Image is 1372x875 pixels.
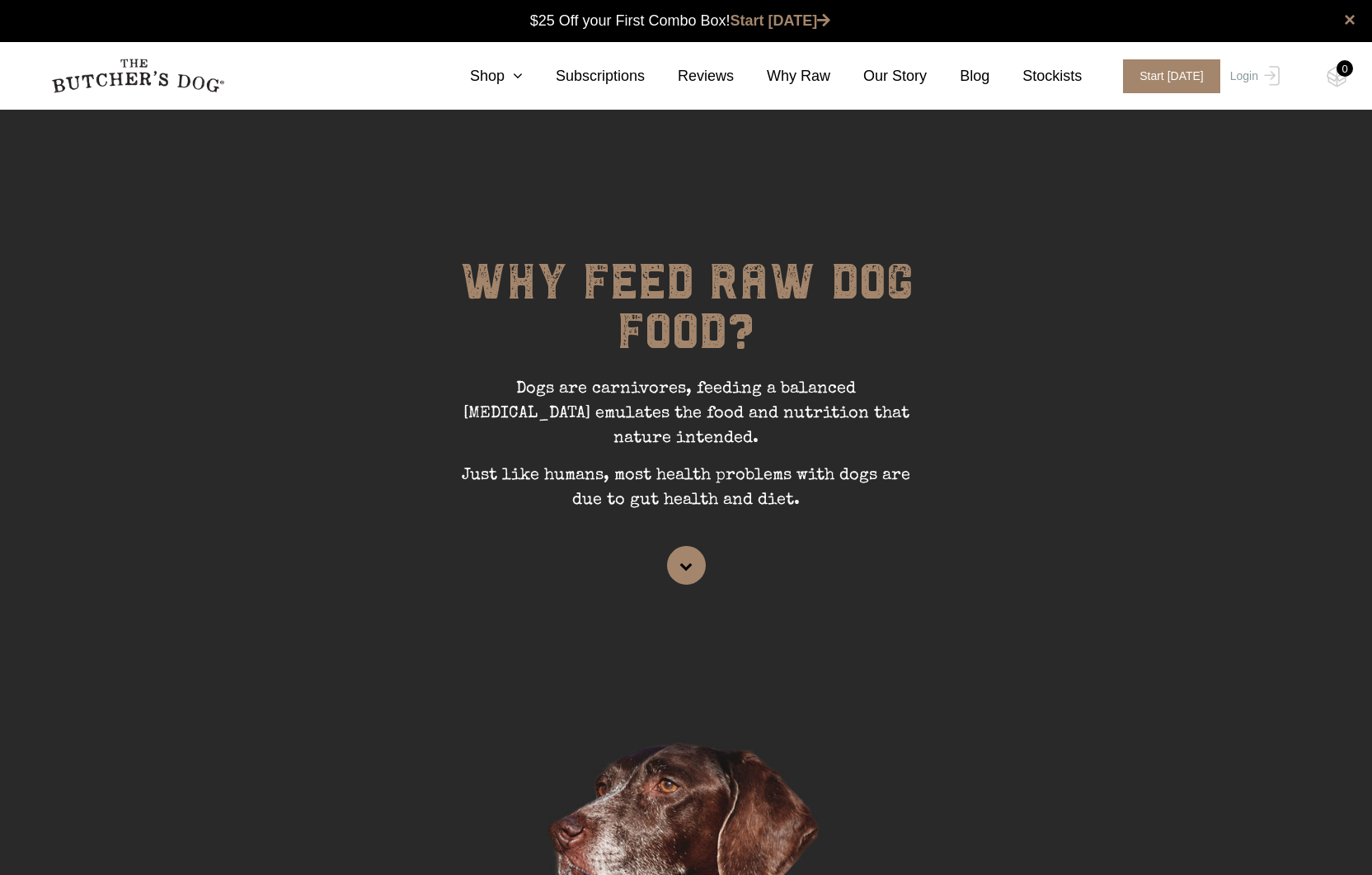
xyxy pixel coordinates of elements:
[1123,59,1220,93] span: Start [DATE]
[989,65,1082,87] a: Stockists
[927,65,989,87] a: Blog
[1337,60,1353,77] div: 0
[437,65,523,87] a: Shop
[830,65,927,87] a: Our Story
[1107,59,1226,93] a: Start [DATE]
[645,65,734,87] a: Reviews
[1327,66,1347,87] img: TBD_Cart-Empty.png
[1226,59,1280,93] a: Login
[439,377,933,463] p: Dogs are carnivores, feeding a balanced [MEDICAL_DATA] emulates the food and nutrition that natur...
[1344,10,1356,30] a: close
[439,257,933,377] h1: WHY FEED RAW DOG FOOD?
[734,65,830,87] a: Why Raw
[731,12,831,29] a: Start [DATE]
[439,463,933,525] p: Just like humans, most health problems with dogs are due to gut health and diet.
[523,65,645,87] a: Subscriptions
